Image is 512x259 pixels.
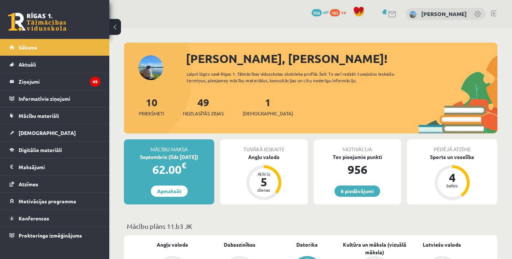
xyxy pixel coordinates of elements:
[127,221,495,231] p: Mācību plāns 11.b3 JK
[9,39,100,56] a: Sākums
[9,159,100,175] a: Maksājumi
[9,90,100,107] a: Informatīvie ziņojumi
[330,9,340,16] span: 165
[19,181,38,187] span: Atzīmes
[243,110,293,117] span: [DEMOGRAPHIC_DATA]
[314,161,401,178] div: 956
[124,161,214,178] div: 62.00
[330,9,349,15] a: 165 xp
[220,139,308,153] div: Tuvākā ieskaite
[253,172,275,176] div: Atlicis
[314,153,401,161] div: Tev pieejamie punkti
[19,215,49,222] span: Konferences
[19,129,76,136] span: [DEMOGRAPHIC_DATA]
[124,153,214,161] div: Septembris (līdz [DATE])
[183,110,224,117] span: Neizlasītās ziņas
[423,241,461,248] a: Latviešu valoda
[19,159,100,175] legend: Maksājumi
[186,50,497,67] div: [PERSON_NAME], [PERSON_NAME]!
[187,71,411,84] div: Laipni lūgts savā Rīgas 1. Tālmācības vidusskolas skolnieka profilā. Šeit Tu vari redzēt tuvojošo...
[139,110,164,117] span: Priekšmeti
[90,77,100,87] i: 49
[224,241,255,248] a: Dabaszinības
[220,153,308,201] a: Angļu valoda Atlicis 5 dienas
[19,90,100,107] legend: Informatīvie ziņojumi
[9,107,100,124] a: Mācību materiāli
[157,241,188,248] a: Angļu valoda
[441,183,463,188] div: balles
[183,96,224,117] a: 49Neizlasītās ziņas
[296,241,318,248] a: Datorika
[407,153,497,161] div: Sports un veselība
[9,193,100,210] a: Motivācijas programma
[9,56,100,73] a: Aktuāli
[19,44,37,51] span: Sākums
[19,198,76,204] span: Motivācijas programma
[19,61,36,68] span: Aktuāli
[253,188,275,192] div: dienas
[19,73,100,90] legend: Ziņojumi
[139,96,164,117] a: 10Priekšmeti
[220,153,308,161] div: Angļu valoda
[19,112,59,119] span: Mācību materiāli
[181,160,186,171] span: €
[312,9,329,15] a: 956 mP
[9,210,100,227] a: Konferences
[151,186,188,197] a: Apmaksāt
[314,139,401,153] div: Motivācija
[341,241,408,256] a: Kultūra un māksla (vizuālā māksla)
[19,232,82,239] span: Proktoringa izmēģinājums
[9,227,100,244] a: Proktoringa izmēģinājums
[407,139,497,153] div: Pēdējā atzīme
[323,9,329,15] span: mP
[9,176,100,192] a: Atzīmes
[9,124,100,141] a: [DEMOGRAPHIC_DATA]
[8,13,66,31] a: Rīgas 1. Tālmācības vidusskola
[19,147,62,153] span: Digitālie materiāli
[312,9,322,16] span: 956
[243,96,293,117] a: 1[DEMOGRAPHIC_DATA]
[124,139,214,153] div: Mācību maksa
[335,186,380,197] a: 6 piedāvājumi
[421,10,467,17] a: [PERSON_NAME]
[9,142,100,158] a: Digitālie materiāli
[253,176,275,188] div: 5
[9,73,100,90] a: Ziņojumi49
[341,9,346,15] span: xp
[407,153,497,201] a: Sports un veselība 4 balles
[441,172,463,183] div: 4
[409,11,417,18] img: Rūdolfs Priede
